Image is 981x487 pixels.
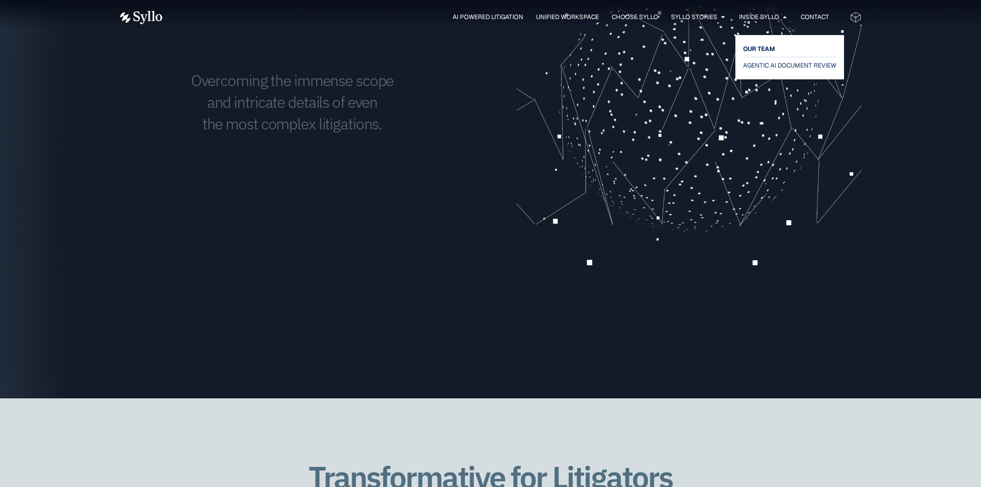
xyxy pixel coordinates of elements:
[536,12,599,22] a: Unified Workspace
[120,11,162,24] img: Vector
[671,12,717,22] a: Syllo Stories
[612,12,658,22] a: Choose Syllo
[183,12,829,22] nav: Menu
[183,12,829,22] div: Menu Toggle
[120,70,465,135] h1: Overcoming the immense scope and intricate details of even the most complex litigations.
[743,59,836,72] a: AGENTIC AI DOCUMENT REVIEW
[801,12,829,22] a: Contact
[739,12,779,22] a: Inside Syllo
[743,43,775,55] span: OUR TEAM
[453,12,523,22] a: AI Powered Litigation
[743,43,836,55] a: OUR TEAM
